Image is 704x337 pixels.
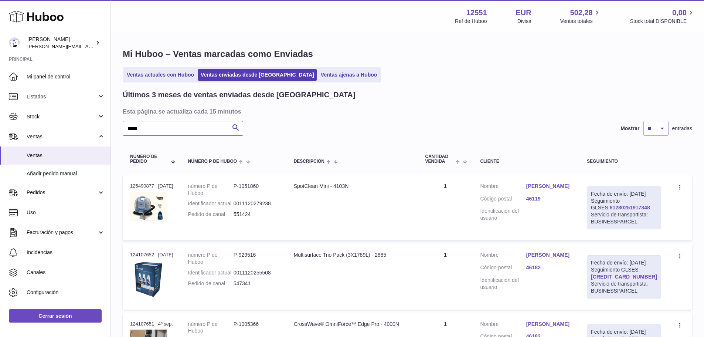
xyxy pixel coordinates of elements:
div: Seguimiento GLSES: [587,186,661,229]
div: Divisa [517,18,531,25]
span: 0,00 [672,8,687,18]
div: 125490877 | [DATE] [130,183,173,189]
span: entradas [672,125,692,132]
a: [PERSON_NAME] [526,321,572,328]
div: Servicio de transportista: BUSINESSPARCEL [591,211,657,225]
dd: 551424 [234,211,279,218]
dt: número P de Huboo [188,183,234,197]
img: 1752233511.png [130,192,167,221]
dd: P-1005366 [234,321,279,335]
span: Ventas [27,133,97,140]
span: Cantidad vendida [425,154,454,164]
div: Fecha de envío: [DATE] [591,259,657,266]
span: 502,28 [570,8,593,18]
span: Listados [27,93,97,100]
a: Cerrar sesión [9,309,102,323]
a: [PERSON_NAME] [526,183,572,190]
div: Multisurface Trio Pack (3X1789L) - 2885 [294,252,411,259]
dt: Código postal [480,195,526,204]
td: 1 [418,175,473,240]
dd: 0011120255508 [234,269,279,276]
a: Ventas ajenas a Huboo [318,69,380,81]
span: Ventas totales [560,18,601,25]
a: 502,28 Ventas totales [560,8,601,25]
span: Stock total DISPONIBLE [630,18,695,25]
dt: Identificador actual [188,269,234,276]
div: 124107651 | 4º sep. [130,321,173,327]
dt: Identificación del usuario [480,208,526,222]
strong: EUR [516,8,531,18]
a: 0,00 Stock total DISPONIBLE [630,8,695,25]
dt: número P de Huboo [188,252,234,266]
strong: 12551 [466,8,487,18]
dt: Identificación del usuario [480,277,526,291]
span: número P de Huboo [188,159,237,164]
span: Descripción [294,159,324,164]
div: Fecha de envío: [DATE] [591,191,657,198]
a: Ventas enviadas desde [GEOGRAPHIC_DATA] [198,69,317,81]
span: Incidencias [27,249,105,256]
dt: Identificador actual [188,200,234,207]
div: [PERSON_NAME] [27,36,94,50]
span: Canales [27,269,105,276]
img: 125511707999535.jpg [130,261,167,298]
span: Facturación y pagos [27,229,97,236]
span: Stock [27,113,97,120]
span: Ventas [27,152,105,159]
dt: Pedido de canal [188,211,234,218]
span: Pedidos [27,189,97,196]
dt: Código postal [480,264,526,273]
div: Ref de Huboo [455,18,487,25]
dt: Pedido de canal [188,280,234,287]
dd: P-1051860 [234,183,279,197]
div: Seguimiento [587,159,661,164]
td: 1 [418,244,473,309]
a: 61280251917348 [610,205,650,210]
h3: Esta página se actualiza cada 15 minutos [123,107,690,115]
span: Añadir pedido manual [27,170,105,177]
a: [PERSON_NAME] [526,252,572,259]
dd: 547341 [234,280,279,287]
a: Ventas actuales con Huboo [124,69,197,81]
a: 46119 [526,195,572,202]
div: 124107652 | [DATE] [130,252,173,258]
dd: 0011120279238 [234,200,279,207]
span: Número de pedido [130,154,167,164]
div: Servicio de transportista: BUSINESSPARCEL [591,280,657,294]
h1: Mi Huboo – Ventas marcadas como Enviadas [123,48,692,60]
h2: Últimos 3 meses de ventas enviadas desde [GEOGRAPHIC_DATA] [123,90,355,100]
dt: Nombre [480,252,526,260]
a: 46182 [526,264,572,271]
span: Configuración [27,289,105,296]
div: Cliente [480,159,572,164]
span: Uso [27,209,105,216]
img: gerardo.montoiro@cleverenterprise.es [9,37,20,48]
label: Mostrar [620,125,639,132]
div: SpotClean Mini - 4103N [294,183,411,190]
dt: Nombre [480,321,526,330]
div: Fecha de envío: [DATE] [591,328,657,336]
span: [PERSON_NAME][EMAIL_ADDRESS][PERSON_NAME][DOMAIN_NAME] [27,43,188,49]
a: [CREDIT_CARD_NUMBER] [591,274,657,280]
div: CrossWave® OmniForce™ Edge Pro - 4000N [294,321,411,328]
dt: Nombre [480,183,526,192]
div: Seguimiento GLSES: [587,255,661,298]
span: Mi panel de control [27,73,105,80]
dd: P-929516 [234,252,279,266]
dt: número P de Huboo [188,321,234,335]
